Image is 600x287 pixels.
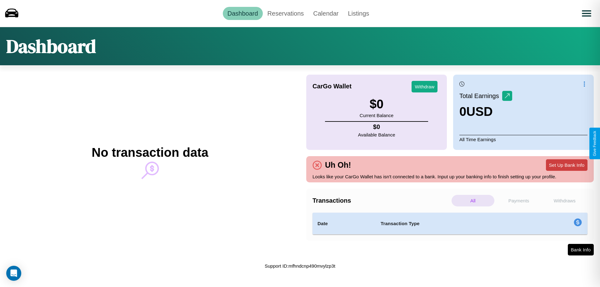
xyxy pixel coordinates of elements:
[592,131,597,156] div: Give Feedback
[312,197,450,204] h4: Transactions
[360,111,393,120] p: Current Balance
[452,195,494,206] p: All
[360,97,393,111] h3: $ 0
[459,105,512,119] h3: 0 USD
[358,131,395,139] p: Available Balance
[568,244,594,255] button: Bank Info
[459,90,502,101] p: Total Earnings
[92,146,208,160] h2: No transaction data
[263,7,309,20] a: Reservations
[578,5,595,22] button: Open menu
[381,220,522,227] h4: Transaction Type
[265,262,335,270] p: Support ID: mfhndcnp490mvylzp3t
[317,220,371,227] h4: Date
[543,195,586,206] p: Withdraws
[6,33,96,59] h1: Dashboard
[322,161,354,170] h4: Uh Oh!
[312,213,587,235] table: simple table
[223,7,263,20] a: Dashboard
[6,266,21,281] div: Open Intercom Messenger
[308,7,343,20] a: Calendar
[497,195,540,206] p: Payments
[459,135,587,144] p: All Time Earnings
[343,7,374,20] a: Listings
[312,172,587,181] p: Looks like your CarGo Wallet has isn't connected to a bank. Input up your banking info to finish ...
[546,159,587,171] button: Set Up Bank Info
[358,123,395,131] h4: $ 0
[312,83,352,90] h4: CarGo Wallet
[412,81,437,92] button: Withdraw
